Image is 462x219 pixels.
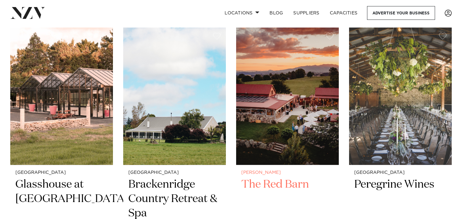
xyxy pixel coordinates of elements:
[367,6,435,20] a: Advertise your business
[288,6,324,20] a: SUPPLIERS
[264,6,288,20] a: BLOG
[128,170,221,175] small: [GEOGRAPHIC_DATA]
[354,170,447,175] small: [GEOGRAPHIC_DATA]
[10,7,45,19] img: nzv-logo.png
[219,6,264,20] a: Locations
[241,170,334,175] small: [PERSON_NAME]
[15,170,108,175] small: [GEOGRAPHIC_DATA]
[325,6,363,20] a: Capacities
